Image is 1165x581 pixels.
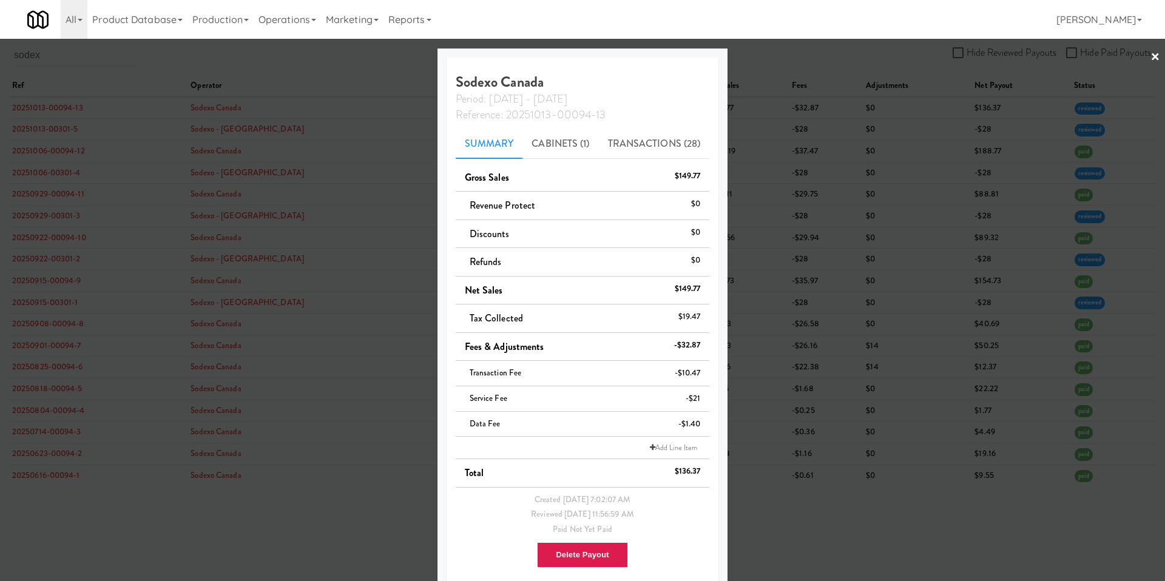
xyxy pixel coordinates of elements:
[456,386,710,412] li: Service Fee-$21
[1150,39,1160,76] a: ×
[465,340,544,354] span: Fees & Adjustments
[470,227,510,241] span: Discounts
[470,418,501,429] span: Data Fee
[675,464,701,479] div: $136.37
[456,129,523,159] a: Summary
[675,366,701,381] div: -$10.47
[470,392,507,404] span: Service Fee
[675,281,701,297] div: $149.77
[675,169,701,184] div: $149.77
[456,361,710,386] li: Transaction Fee-$10.47
[470,255,502,269] span: Refunds
[465,466,484,480] span: Total
[465,170,509,184] span: Gross Sales
[537,542,627,568] button: Delete Payout
[691,253,700,268] div: $0
[27,9,49,30] img: Micromart
[686,391,700,406] div: -$21
[456,412,710,437] li: Data Fee-$1.40
[470,198,536,212] span: Revenue Protect
[465,522,701,537] div: Paid Not Yet Paid
[691,196,700,212] div: $0
[456,91,567,107] span: Period: [DATE] - [DATE]
[647,442,700,454] a: Add Line Item
[456,74,710,122] h4: Sodexo Canada
[465,507,701,522] div: Reviewed [DATE] 11:56:59 AM
[674,338,701,353] div: -$32.87
[470,367,522,378] span: Transaction Fee
[691,225,700,240] div: $0
[456,107,606,123] span: Reference: 20251013-00094-13
[522,129,598,159] a: Cabinets (1)
[465,492,701,508] div: Created [DATE] 7:02:07 AM
[470,311,523,325] span: Tax Collected
[678,417,701,432] div: -$1.40
[678,309,701,324] div: $19.47
[599,129,710,159] a: Transactions (28)
[465,283,503,297] span: Net Sales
